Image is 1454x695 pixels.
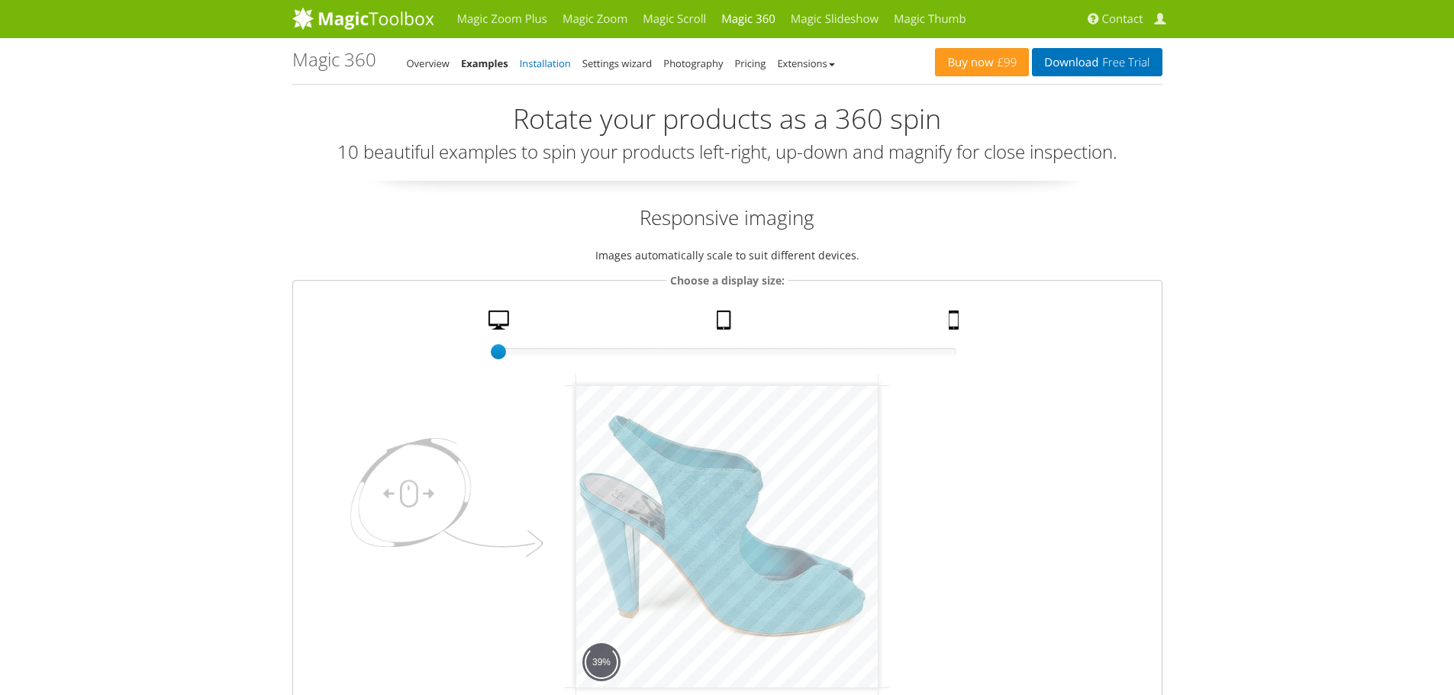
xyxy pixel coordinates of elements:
[407,56,450,70] a: Overview
[777,56,834,70] a: Extensions
[1032,48,1162,76] a: DownloadFree Trial
[292,104,1162,134] h2: Rotate your products as a 360 spin
[582,56,653,70] a: Settings wizard
[292,7,434,30] img: MagicToolbox.com - Image tools for your website
[292,204,1162,231] h2: Responsive imaging
[711,310,741,337] a: Tablet
[482,310,519,337] a: Desktop
[935,48,1029,76] a: Buy now£99
[994,56,1017,69] span: £99
[734,56,766,70] a: Pricing
[1102,11,1143,27] span: Contact
[461,56,508,70] a: Examples
[292,50,376,69] h1: Magic 360
[663,56,723,70] a: Photography
[1098,56,1149,69] span: Free Trial
[943,310,969,337] a: Mobile
[666,272,788,289] legend: Choose a display size:
[292,142,1162,162] h3: 10 beautiful examples to spin your products left-right, up-down and magnify for close inspection.
[520,56,571,70] a: Installation
[292,246,1162,264] p: Images automatically scale to suit different devices.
